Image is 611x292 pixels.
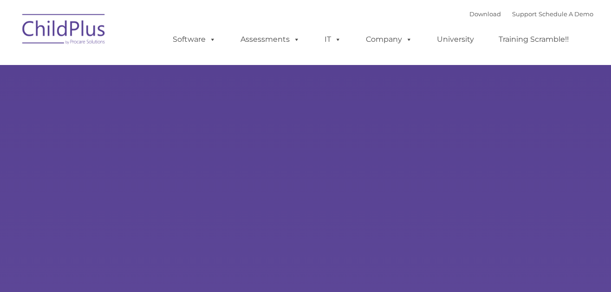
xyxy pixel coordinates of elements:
a: Company [357,30,422,49]
a: Assessments [231,30,309,49]
a: Training Scramble!! [489,30,578,49]
img: ChildPlus by Procare Solutions [18,7,110,54]
a: Schedule A Demo [539,10,593,18]
a: Download [469,10,501,18]
a: Software [163,30,225,49]
font: | [469,10,593,18]
a: Support [512,10,537,18]
a: University [428,30,483,49]
a: IT [315,30,351,49]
